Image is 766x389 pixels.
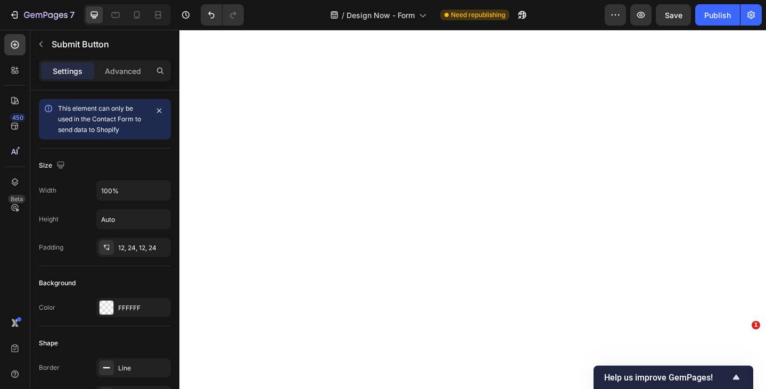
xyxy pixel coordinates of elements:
[39,186,56,195] div: Width
[118,303,168,313] div: FFFFFF
[39,303,55,312] div: Color
[97,181,170,200] input: Auto
[201,4,244,26] div: Undo/Redo
[695,4,740,26] button: Publish
[118,363,168,373] div: Line
[39,278,76,288] div: Background
[97,210,170,229] input: Auto
[105,65,141,77] p: Advanced
[730,337,755,362] iframe: Intercom live chat
[656,4,691,26] button: Save
[604,373,730,383] span: Help us improve GemPages!
[604,371,743,384] button: Show survey - Help us improve GemPages!
[10,113,26,122] div: 450
[342,10,344,21] span: /
[8,195,26,203] div: Beta
[39,363,60,373] div: Border
[665,11,682,20] span: Save
[53,65,83,77] p: Settings
[39,243,63,252] div: Padding
[70,9,75,21] p: 7
[752,321,760,329] span: 1
[4,4,79,26] button: 7
[118,243,168,253] div: 12, 24, 12, 24
[39,214,59,224] div: Height
[451,10,505,20] span: Need republishing
[704,10,731,21] div: Publish
[179,30,766,389] iframe: Design area
[39,338,58,348] div: Shape
[39,159,67,173] div: Size
[58,104,141,134] span: This element can only be used in the Contact Form to send data to Shopify
[347,10,415,21] span: Design Now - Form
[52,38,167,51] p: Submit Button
